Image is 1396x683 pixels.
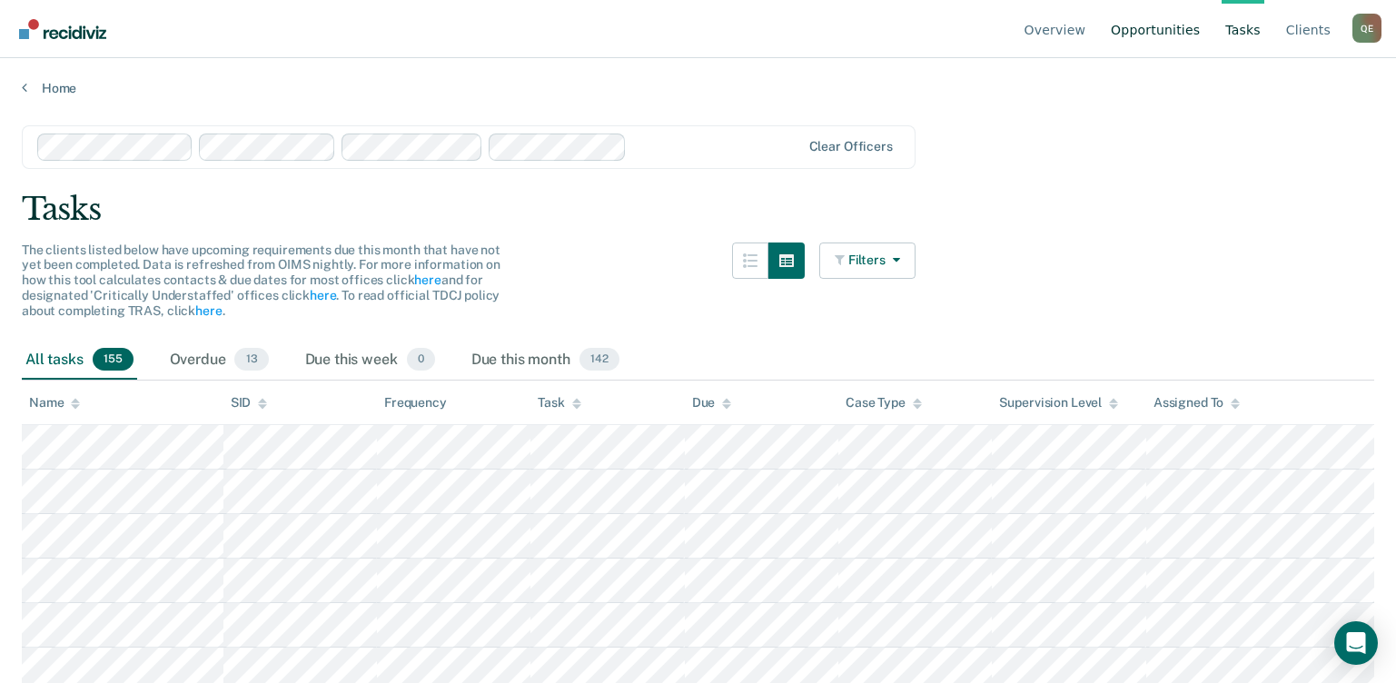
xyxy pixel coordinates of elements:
[407,348,435,371] span: 0
[19,19,106,39] img: Recidiviz
[468,341,623,381] div: Due this month142
[22,243,500,318] span: The clients listed below have upcoming requirements due this month that have not yet been complet...
[22,341,137,381] div: All tasks155
[22,191,1374,228] div: Tasks
[310,288,336,302] a: here
[29,395,80,411] div: Name
[302,341,439,381] div: Due this week0
[1334,621,1378,665] div: Open Intercom Messenger
[1352,14,1381,43] div: Q E
[166,341,272,381] div: Overdue13
[414,272,441,287] a: here
[819,243,916,279] button: Filters
[579,348,619,371] span: 142
[846,395,922,411] div: Case Type
[22,80,1374,96] a: Home
[1352,14,1381,43] button: Profile dropdown button
[692,395,732,411] div: Due
[384,395,447,411] div: Frequency
[234,348,268,371] span: 13
[195,303,222,318] a: here
[231,395,268,411] div: SID
[999,395,1118,411] div: Supervision Level
[809,139,893,154] div: Clear officers
[1153,395,1240,411] div: Assigned To
[538,395,580,411] div: Task
[93,348,134,371] span: 155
